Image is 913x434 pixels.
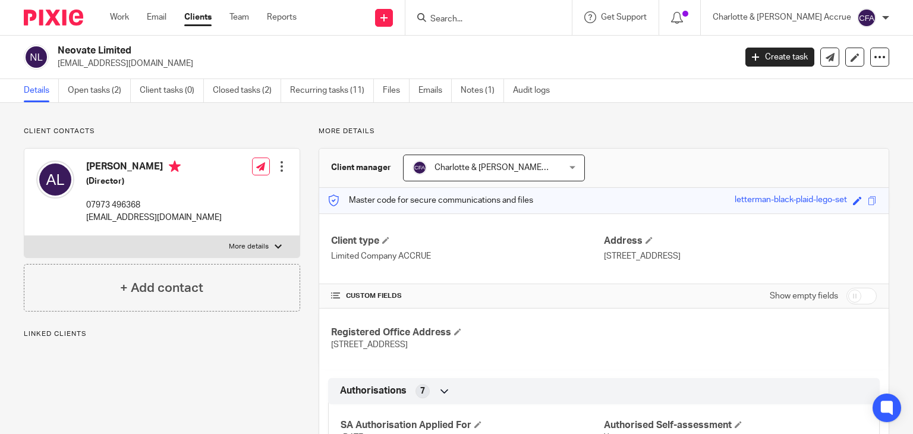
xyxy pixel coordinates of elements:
p: 07973 496368 [86,199,222,211]
h4: [PERSON_NAME] [86,161,222,175]
h3: Client manager [331,162,391,174]
img: svg%3E [36,161,74,199]
p: Linked clients [24,329,300,339]
label: Show empty fields [770,290,838,302]
a: Recurring tasks (11) [290,79,374,102]
h4: Registered Office Address [331,326,604,339]
a: Open tasks (2) [68,79,131,102]
h5: (Director) [86,175,222,187]
a: Emails [418,79,452,102]
h4: CUSTOM FIELDS [331,291,604,301]
p: [EMAIL_ADDRESS][DOMAIN_NAME] [58,58,728,70]
span: Authorisations [340,385,407,397]
h4: SA Authorisation Applied For [341,419,604,432]
input: Search [429,14,536,25]
a: Details [24,79,59,102]
p: More details [229,242,269,251]
a: Reports [267,11,297,23]
a: Audit logs [513,79,559,102]
img: svg%3E [24,45,49,70]
p: Limited Company ACCRUE [331,250,604,262]
p: Charlotte & [PERSON_NAME] Accrue [713,11,851,23]
p: [STREET_ADDRESS] [604,250,877,262]
p: More details [319,127,889,136]
a: Email [147,11,166,23]
a: Notes (1) [461,79,504,102]
h4: Authorised Self-assessment [604,419,867,432]
span: 7 [420,385,425,397]
p: Master code for secure communications and files [328,194,533,206]
img: svg%3E [857,8,876,27]
span: [STREET_ADDRESS] [331,341,408,349]
span: Charlotte & [PERSON_NAME] Accrue [435,163,573,172]
h2: Neovate Limited [58,45,594,57]
a: Closed tasks (2) [213,79,281,102]
h4: + Add contact [120,279,203,297]
a: Create task [745,48,814,67]
div: letterman-black-plaid-lego-set [735,194,847,207]
p: Client contacts [24,127,300,136]
a: Clients [184,11,212,23]
p: [EMAIL_ADDRESS][DOMAIN_NAME] [86,212,222,224]
span: Get Support [601,13,647,21]
h4: Address [604,235,877,247]
a: Files [383,79,410,102]
h4: Client type [331,235,604,247]
i: Primary [169,161,181,172]
a: Team [229,11,249,23]
img: svg%3E [413,161,427,175]
img: Pixie [24,10,83,26]
a: Client tasks (0) [140,79,204,102]
a: Work [110,11,129,23]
